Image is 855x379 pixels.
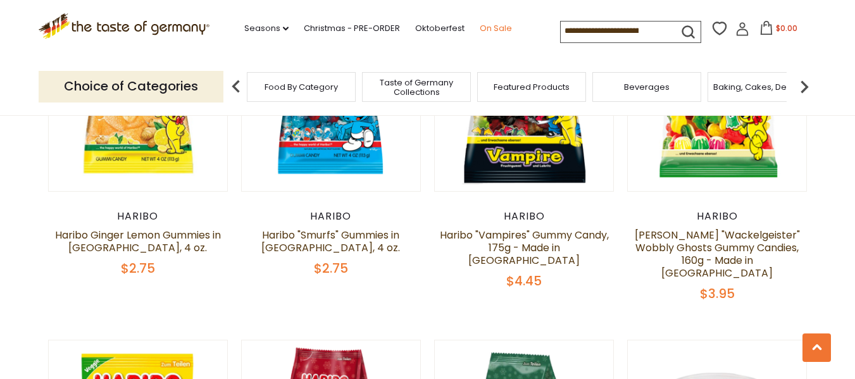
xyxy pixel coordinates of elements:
span: $2.75 [121,259,155,277]
span: $4.45 [506,272,542,290]
div: Haribo [627,210,808,223]
a: Haribo "Smurfs" Gummies in [GEOGRAPHIC_DATA], 4 oz. [261,228,400,255]
a: Featured Products [494,82,570,92]
div: Haribo [48,210,228,223]
button: $0.00 [752,21,806,40]
a: Food By Category [265,82,338,92]
a: Haribo "Vampires" Gummy Candy, 175g - Made in [GEOGRAPHIC_DATA] [440,228,609,268]
span: $2.75 [314,259,348,277]
a: Baking, Cakes, Desserts [713,82,811,92]
span: $0.00 [776,23,797,34]
img: next arrow [792,74,817,99]
a: On Sale [480,22,512,35]
div: Haribo [434,210,615,223]
a: Taste of Germany Collections [366,78,467,97]
a: Christmas - PRE-ORDER [304,22,400,35]
a: Haribo Ginger Lemon Gummies in [GEOGRAPHIC_DATA], 4 oz. [55,228,221,255]
a: Oktoberfest [415,22,465,35]
a: Seasons [244,22,289,35]
span: $3.95 [700,285,735,302]
p: Choice of Categories [39,71,223,102]
div: Haribo [241,210,421,223]
img: previous arrow [223,74,249,99]
a: [PERSON_NAME] "Wackelgeister" Wobbly Ghosts Gummy Candies, 160g - Made in [GEOGRAPHIC_DATA] [635,228,800,280]
a: Beverages [624,82,670,92]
